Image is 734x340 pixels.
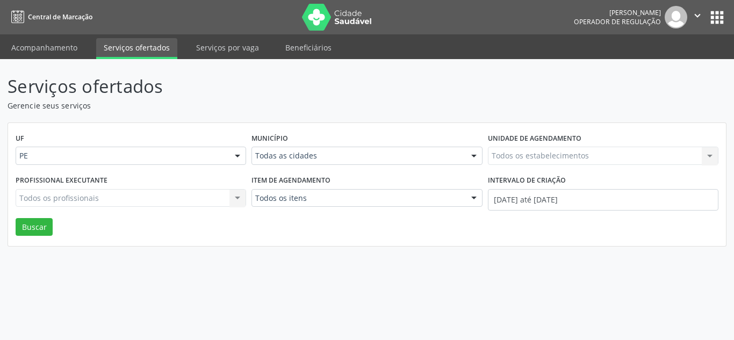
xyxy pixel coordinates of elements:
[189,38,267,57] a: Serviços por vaga
[19,150,224,161] span: PE
[8,8,92,26] a: Central de Marcação
[708,8,726,27] button: apps
[255,193,460,204] span: Todos os itens
[692,10,703,21] i: 
[574,8,661,17] div: [PERSON_NAME]
[251,172,330,189] label: Item de agendamento
[251,131,288,147] label: Município
[488,189,718,211] input: Selecione um intervalo
[16,131,24,147] label: UF
[28,12,92,21] span: Central de Marcação
[665,6,687,28] img: img
[96,38,177,59] a: Serviços ofertados
[8,73,511,100] p: Serviços ofertados
[16,172,107,189] label: Profissional executante
[255,150,460,161] span: Todas as cidades
[488,131,581,147] label: Unidade de agendamento
[278,38,339,57] a: Beneficiários
[687,6,708,28] button: 
[488,172,566,189] label: Intervalo de criação
[8,100,511,111] p: Gerencie seus serviços
[574,17,661,26] span: Operador de regulação
[4,38,85,57] a: Acompanhamento
[16,218,53,236] button: Buscar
